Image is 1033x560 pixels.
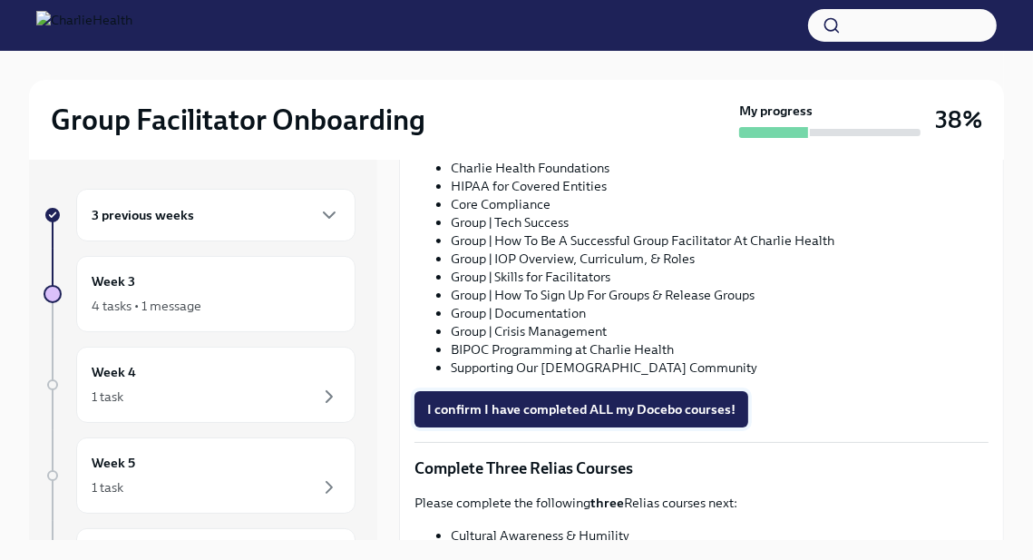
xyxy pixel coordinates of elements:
div: 4 tasks • 1 message [92,297,201,315]
li: Group | Crisis Management [451,322,989,340]
strong: My progress [739,102,813,120]
h2: Group Facilitator Onboarding [51,102,425,138]
div: 1 task [92,388,123,406]
span: I confirm I have completed ALL my Docebo courses! [427,400,736,418]
a: Week 41 task [44,347,356,423]
h6: Week 3 [92,271,135,291]
p: Complete Three Relias Courses [414,457,989,479]
li: Group | Tech Success [451,213,989,231]
h6: Week 4 [92,362,136,382]
a: Week 51 task [44,437,356,514]
li: Charlie Health Foundations [451,159,989,177]
li: Group | IOP Overview, Curriculum, & Roles [451,250,989,268]
p: Please complete the following Relias courses next: [414,494,989,512]
h6: Week 5 [92,453,135,473]
div: 3 previous weeks [76,189,356,241]
li: BIPOC Programming at Charlie Health [451,340,989,359]
li: Group | How To Sign Up For Groups & Release Groups [451,286,989,304]
li: Group | Documentation [451,304,989,322]
li: Cultural Awareness & Humility [451,526,989,545]
button: I confirm I have completed ALL my Docebo courses! [414,391,748,427]
h3: 38% [935,103,982,136]
img: CharlieHealth [36,11,132,40]
h6: 3 previous weeks [92,205,194,225]
div: 1 task [92,478,123,496]
li: Group | How To Be A Successful Group Facilitator At Charlie Health [451,231,989,250]
strong: three [590,495,624,511]
li: Group | Skills for Facilitators [451,268,989,286]
a: Week 34 tasks • 1 message [44,256,356,332]
li: HIPAA for Covered Entities [451,177,989,195]
li: Core Compliance [451,195,989,213]
li: Supporting Our [DEMOGRAPHIC_DATA] Community [451,359,989,377]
